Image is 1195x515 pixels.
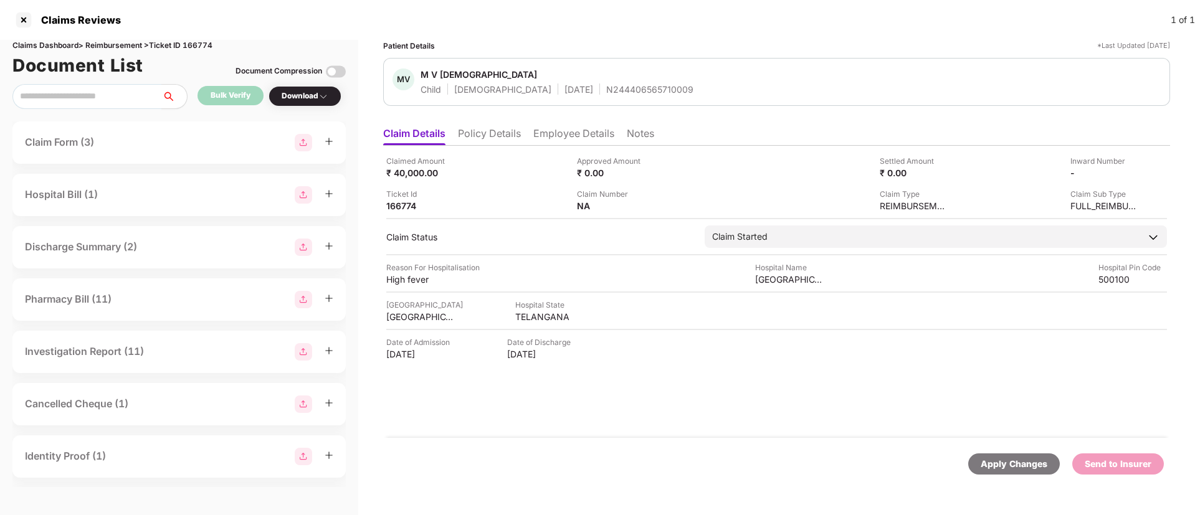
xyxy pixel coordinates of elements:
div: [DATE] [564,83,593,95]
div: Pharmacy Bill (11) [25,291,112,307]
div: Claim Form (3) [25,135,94,150]
span: search [161,92,187,102]
div: N244406565710009 [606,83,693,95]
div: 1 of 1 [1171,13,1195,27]
li: Employee Details [533,127,614,145]
img: svg+xml;base64,PHN2ZyBpZD0iR3JvdXBfMjg4MTMiIGRhdGEtbmFtZT0iR3JvdXAgMjg4MTMiIHhtbG5zPSJodHRwOi8vd3... [295,395,312,413]
div: M V [DEMOGRAPHIC_DATA] [421,69,537,80]
div: Ticket Id [386,188,455,200]
button: search [161,84,188,109]
div: Apply Changes [981,457,1047,471]
div: [GEOGRAPHIC_DATA] [755,273,824,285]
div: Discharge Summary (2) [25,239,137,255]
img: svg+xml;base64,PHN2ZyBpZD0iVG9nZ2xlLTMyeDMyIiB4bWxucz0iaHR0cDovL3d3dy53My5vcmcvMjAwMC9zdmciIHdpZH... [326,62,346,82]
li: Claim Details [383,127,445,145]
div: REIMBURSEMENT [880,200,948,212]
div: Child [421,83,441,95]
img: svg+xml;base64,PHN2ZyBpZD0iR3JvdXBfMjg4MTMiIGRhdGEtbmFtZT0iR3JvdXAgMjg4MTMiIHhtbG5zPSJodHRwOi8vd3... [295,239,312,256]
div: Settled Amount [880,155,948,167]
img: svg+xml;base64,PHN2ZyBpZD0iR3JvdXBfMjg4MTMiIGRhdGEtbmFtZT0iR3JvdXAgMjg4MTMiIHhtbG5zPSJodHRwOi8vd3... [295,134,312,151]
div: Date of Discharge [507,336,576,348]
div: Investigation Report (11) [25,344,144,359]
div: *Last Updated [DATE] [1097,40,1170,52]
div: TELANGANA [515,311,584,323]
div: Claim Started [712,230,768,243]
div: Download [282,90,328,102]
span: plus [325,399,333,407]
img: downArrowIcon [1147,231,1159,243]
div: Claim Status [386,231,692,243]
li: Policy Details [458,127,521,145]
div: Date of Admission [386,336,455,348]
div: [GEOGRAPHIC_DATA] [386,299,463,311]
img: svg+xml;base64,PHN2ZyBpZD0iR3JvdXBfMjg4MTMiIGRhdGEtbmFtZT0iR3JvdXAgMjg4MTMiIHhtbG5zPSJodHRwOi8vd3... [295,343,312,361]
span: plus [325,451,333,460]
span: plus [325,294,333,303]
div: 166774 [386,200,455,212]
div: Reason For Hospitalisation [386,262,480,273]
div: Hospital Bill (1) [25,187,98,202]
div: Claim Number [577,188,645,200]
div: Claim Sub Type [1070,188,1139,200]
span: plus [325,242,333,250]
div: [DATE] [386,348,455,360]
div: Hospital State [515,299,584,311]
img: svg+xml;base64,PHN2ZyBpZD0iR3JvdXBfMjg4MTMiIGRhdGEtbmFtZT0iR3JvdXAgMjg4MTMiIHhtbG5zPSJodHRwOi8vd3... [295,448,312,465]
div: High fever [386,273,455,285]
div: Document Compression [236,65,322,77]
div: FULL_REIMBURSEMENT [1070,200,1139,212]
div: Claims Reviews [34,14,121,26]
div: Patient Details [383,40,435,52]
div: ₹ 0.00 [577,167,645,179]
span: plus [325,189,333,198]
img: svg+xml;base64,PHN2ZyBpZD0iRHJvcGRvd24tMzJ4MzIiIHhtbG5zPSJodHRwOi8vd3d3LnczLm9yZy8yMDAwL3N2ZyIgd2... [318,92,328,102]
div: Approved Amount [577,155,645,167]
div: Inward Number [1070,155,1139,167]
div: Hospital Name [755,262,824,273]
div: Claim Type [880,188,948,200]
div: - [1070,167,1139,179]
div: Bulk Verify [211,90,250,102]
span: plus [325,346,333,355]
div: Claimed Amount [386,155,455,167]
div: [DEMOGRAPHIC_DATA] [454,83,551,95]
div: Cancelled Cheque (1) [25,396,128,412]
div: 500100 [1098,273,1167,285]
div: Claims Dashboard > Reimbursement > Ticket ID 166774 [12,40,346,52]
li: Notes [627,127,654,145]
img: svg+xml;base64,PHN2ZyBpZD0iR3JvdXBfMjg4MTMiIGRhdGEtbmFtZT0iR3JvdXAgMjg4MTMiIHhtbG5zPSJodHRwOi8vd3... [295,291,312,308]
h1: Document List [12,52,143,79]
img: svg+xml;base64,PHN2ZyBpZD0iR3JvdXBfMjg4MTMiIGRhdGEtbmFtZT0iR3JvdXAgMjg4MTMiIHhtbG5zPSJodHRwOi8vd3... [295,186,312,204]
div: [GEOGRAPHIC_DATA] [386,311,455,323]
div: ₹ 0.00 [880,167,948,179]
div: Send to Insurer [1085,457,1151,471]
div: MV [393,69,414,90]
div: Hospital Pin Code [1098,262,1167,273]
div: NA [577,200,645,212]
span: plus [325,137,333,146]
div: Identity Proof (1) [25,448,106,464]
div: [DATE] [507,348,576,360]
div: ₹ 40,000.00 [386,167,455,179]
